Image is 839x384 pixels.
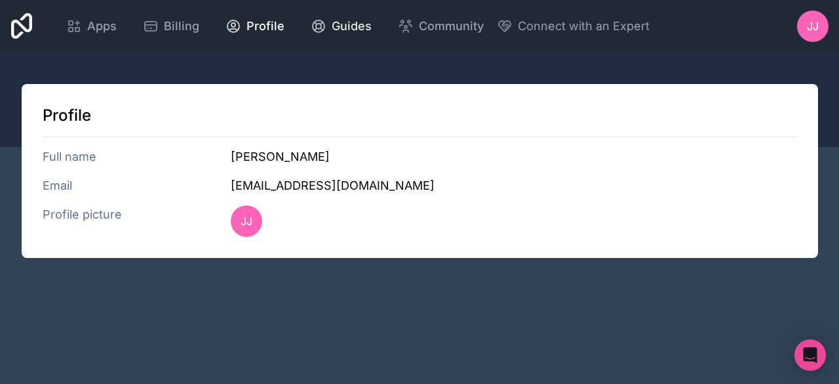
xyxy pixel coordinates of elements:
a: Community [387,12,494,41]
span: JJ [241,213,252,229]
div: Open Intercom Messenger [794,339,826,371]
span: JJ [807,18,819,34]
span: Apps [87,17,117,35]
a: Guides [300,12,382,41]
a: Apps [56,12,127,41]
a: Billing [132,12,210,41]
h3: Email [43,177,231,195]
span: Guides [332,17,372,35]
button: Connect with an Expert [497,17,650,35]
span: Billing [164,17,199,35]
h3: Profile picture [43,205,231,237]
h3: Full name [43,148,231,166]
h1: Profile [43,105,797,126]
h3: [PERSON_NAME] [231,148,796,166]
a: Profile [215,12,295,41]
span: Profile [246,17,284,35]
h3: [EMAIL_ADDRESS][DOMAIN_NAME] [231,177,796,195]
span: Connect with an Expert [518,17,650,35]
span: Community [419,17,484,35]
